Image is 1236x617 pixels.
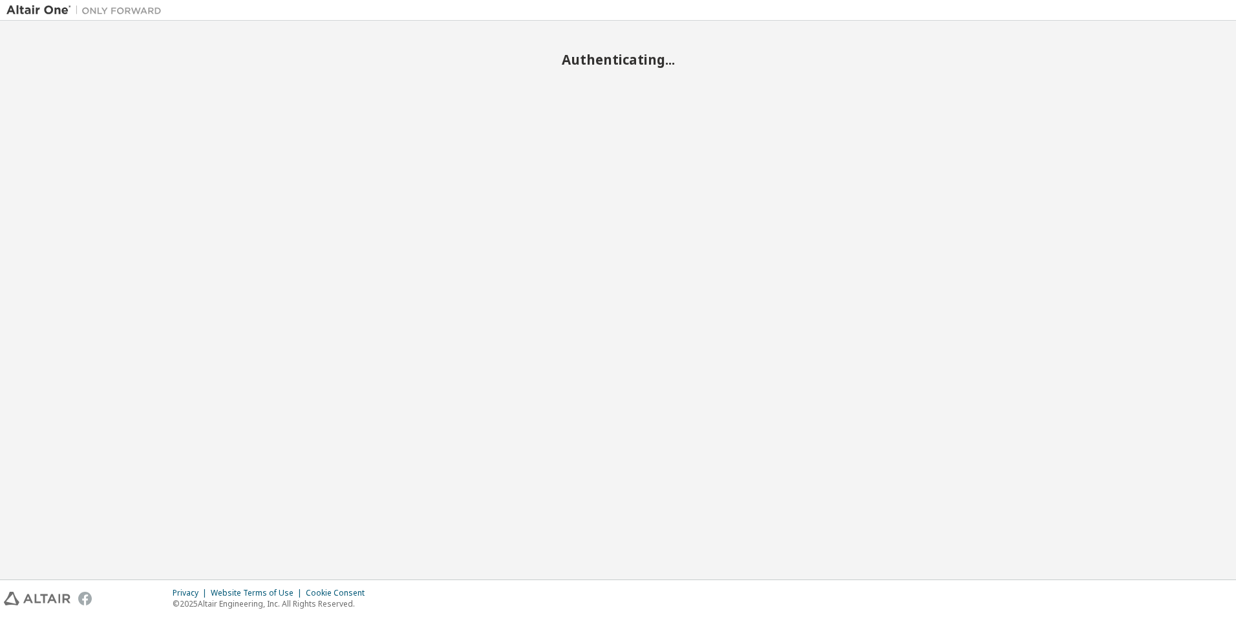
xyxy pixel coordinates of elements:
[173,588,211,598] div: Privacy
[4,592,70,605] img: altair_logo.svg
[6,4,168,17] img: Altair One
[211,588,306,598] div: Website Terms of Use
[306,588,372,598] div: Cookie Consent
[6,51,1230,68] h2: Authenticating...
[78,592,92,605] img: facebook.svg
[173,598,372,609] p: © 2025 Altair Engineering, Inc. All Rights Reserved.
